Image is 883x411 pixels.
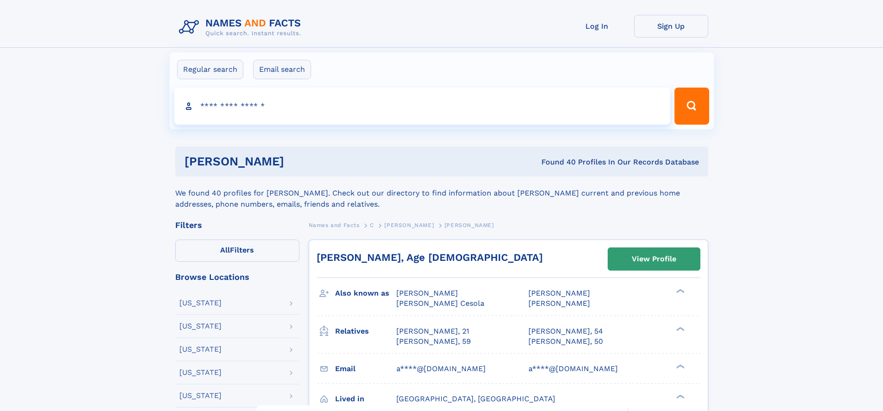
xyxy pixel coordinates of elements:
[674,88,709,125] button: Search Button
[396,289,458,297] span: [PERSON_NAME]
[335,391,396,407] h3: Lived in
[184,156,413,167] h1: [PERSON_NAME]
[560,15,634,38] a: Log In
[674,326,685,332] div: ❯
[370,219,374,231] a: C
[309,219,360,231] a: Names and Facts
[384,219,434,231] a: [PERSON_NAME]
[528,336,603,347] a: [PERSON_NAME], 50
[175,15,309,40] img: Logo Names and Facts
[174,88,671,125] input: search input
[528,299,590,308] span: [PERSON_NAME]
[674,288,685,294] div: ❯
[253,60,311,79] label: Email search
[396,326,469,336] a: [PERSON_NAME], 21
[335,361,396,377] h3: Email
[445,222,494,228] span: [PERSON_NAME]
[370,222,374,228] span: C
[179,369,222,376] div: [US_STATE]
[175,221,299,229] div: Filters
[528,289,590,297] span: [PERSON_NAME]
[335,285,396,301] h3: Also known as
[335,323,396,339] h3: Relatives
[674,363,685,369] div: ❯
[220,246,230,254] span: All
[179,299,222,307] div: [US_STATE]
[179,392,222,399] div: [US_STATE]
[175,177,708,210] div: We found 40 profiles for [PERSON_NAME]. Check out our directory to find information about [PERSON...
[608,248,700,270] a: View Profile
[528,326,603,336] a: [PERSON_NAME], 54
[177,60,243,79] label: Regular search
[396,299,484,308] span: [PERSON_NAME] Cesola
[317,252,543,263] a: [PERSON_NAME], Age [DEMOGRAPHIC_DATA]
[384,222,434,228] span: [PERSON_NAME]
[175,273,299,281] div: Browse Locations
[632,248,676,270] div: View Profile
[179,346,222,353] div: [US_STATE]
[413,157,699,167] div: Found 40 Profiles In Our Records Database
[634,15,708,38] a: Sign Up
[396,336,471,347] a: [PERSON_NAME], 59
[396,394,555,403] span: [GEOGRAPHIC_DATA], [GEOGRAPHIC_DATA]
[179,322,222,330] div: [US_STATE]
[674,393,685,399] div: ❯
[175,240,299,262] label: Filters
